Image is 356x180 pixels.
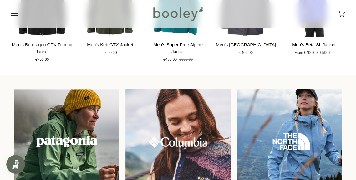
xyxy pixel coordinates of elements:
iframe: Button to open loyalty program pop-up [6,155,25,174]
span: €480.00 [163,57,177,63]
img: Booley [150,5,205,23]
a: Men's Beta SL Jacket [283,39,345,56]
a: Men's Keb GTX Jacket [79,39,141,56]
p: Men's Bergtagen GTX Touring Jacket [11,42,73,55]
span: €750.00 [35,57,49,63]
span: €600.00 [179,57,193,63]
p: Men's Beta SL Jacket [292,42,336,49]
p: Men's [GEOGRAPHIC_DATA] [216,42,276,49]
span: From €400.00 [294,50,318,56]
span: €400.00 [239,50,253,56]
a: Men's Windshadow Parka [215,39,277,56]
span: €500.00 [320,50,333,56]
p: Men's Super Free Alpine Jacket [147,42,209,55]
p: Men's Keb GTX Jacket [87,42,133,49]
a: Men's Bergtagen GTX Touring Jacket [11,39,73,62]
a: Men's Super Free Alpine Jacket [147,39,209,62]
span: €650.00 [103,50,117,56]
